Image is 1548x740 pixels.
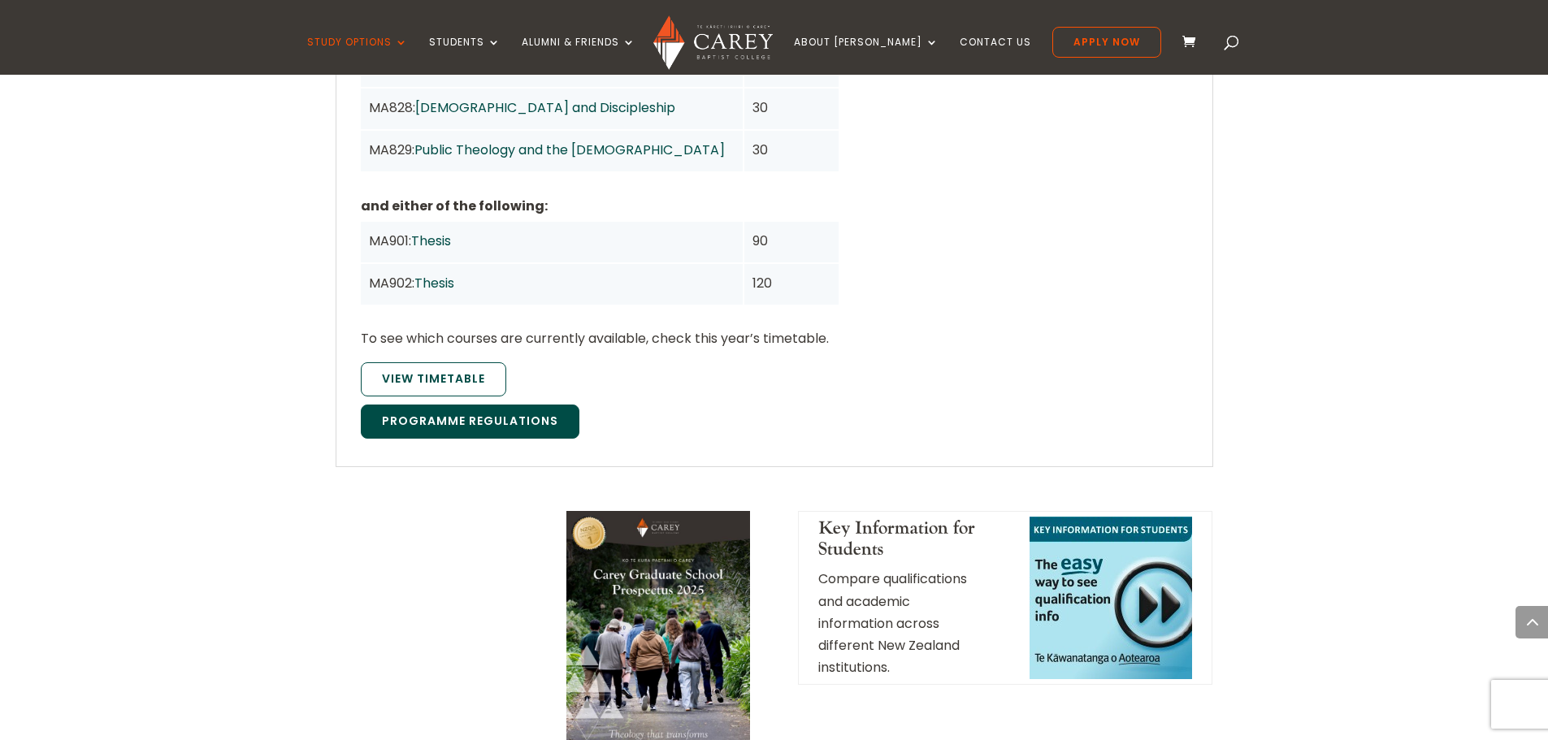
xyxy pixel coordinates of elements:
[522,37,635,75] a: Alumni & Friends
[369,97,735,119] div: MA828:
[361,405,579,439] a: Programme Regulations
[653,15,773,70] img: Carey Baptist College
[369,272,735,294] div: MA902:
[361,195,839,217] p: and either of the following:
[1052,27,1161,58] a: Apply Now
[415,98,675,117] a: [DEMOGRAPHIC_DATA] and Discipleship
[794,37,939,75] a: About [PERSON_NAME]
[960,37,1031,75] a: Contact Us
[414,141,725,159] a: Public Theology and the [DEMOGRAPHIC_DATA]
[752,272,830,294] div: 120
[818,568,986,678] p: Compare qualifications and academic information across different New Zealand institutions.
[429,37,501,75] a: Students
[818,517,986,569] h4: Key Information for Students
[752,230,830,252] div: 90
[414,274,454,292] a: Thesis
[752,97,830,119] div: 30
[369,139,735,161] div: MA829:
[752,139,830,161] div: 30
[411,232,451,250] a: Thesis
[361,362,506,396] a: View Timetable
[369,230,735,252] div: MA901:
[307,37,408,75] a: Study Options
